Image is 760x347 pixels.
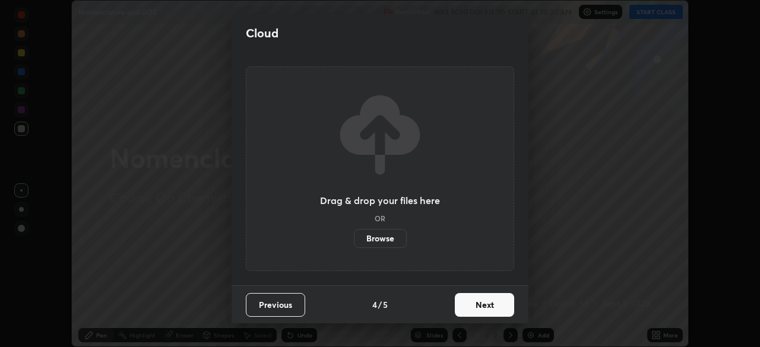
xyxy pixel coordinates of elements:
[320,196,440,205] h3: Drag & drop your files here
[455,293,514,317] button: Next
[372,298,377,311] h4: 4
[246,293,305,317] button: Previous
[375,215,385,222] h5: OR
[383,298,388,311] h4: 5
[378,298,382,311] h4: /
[246,26,278,41] h2: Cloud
